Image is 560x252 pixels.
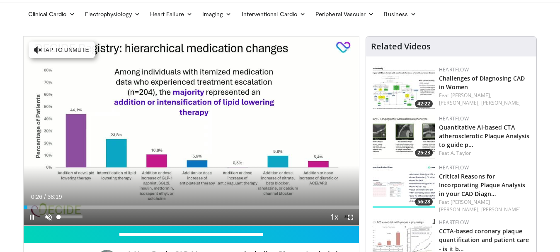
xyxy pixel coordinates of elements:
a: A. Taylor [451,149,471,157]
a: Electrophysiology [80,6,145,22]
video-js: Video Player [24,37,359,226]
a: Critical Reasons for Incorporating Plaque Analysis in your CAD Diagn… [439,172,525,198]
h4: Related Videos [371,42,431,51]
div: Progress Bar [24,206,359,209]
a: 42:22 [373,66,435,110]
button: Fullscreen [342,209,359,225]
a: [PERSON_NAME] [481,206,521,213]
a: Heartflow [439,164,469,171]
a: Business [379,6,421,22]
a: Interventional Cardio [237,6,311,22]
a: Heartflow [439,219,469,226]
span: / [44,193,46,200]
a: Challenges of Diagnosing CAD in Women [439,74,525,91]
button: Unmute [40,209,57,225]
span: 56:28 [415,198,433,206]
button: Pause [24,209,40,225]
a: Heartflow [439,66,469,73]
div: Feat. [439,149,530,157]
div: Volume Level [59,215,82,218]
div: Feat. [439,198,530,213]
a: Heartflow [439,115,469,122]
a: Imaging [197,6,237,22]
span: 38:19 [47,193,62,200]
span: 25:23 [415,149,433,157]
a: 56:28 [373,164,435,208]
img: 248d14eb-d434-4f54-bc7d-2124e3d05da6.150x105_q85_crop-smart_upscale.jpg [373,115,435,159]
a: Heart Failure [145,6,197,22]
a: [PERSON_NAME] [481,99,521,106]
img: b2ff4880-67be-4c9f-bf3d-a798f7182cd6.150x105_q85_crop-smart_upscale.jpg [373,164,435,208]
a: [PERSON_NAME], [439,99,480,106]
a: [PERSON_NAME], [451,92,491,99]
button: Playback Rate [326,209,342,225]
button: Tap to unmute [29,42,95,58]
a: [PERSON_NAME] [PERSON_NAME], [439,198,490,213]
span: 42:22 [415,100,433,108]
img: 65719914-b9df-436f-8749-217792de2567.150x105_q85_crop-smart_upscale.jpg [373,66,435,110]
a: 25:23 [373,115,435,159]
a: Peripheral Vascular [310,6,379,22]
a: Clinical Cardio [23,6,80,22]
span: 0:26 [31,193,42,200]
a: Quantitative AI-based CTA atherosclerotic Plaque Analysis to guide p… [439,123,529,149]
div: Feat. [439,92,530,107]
